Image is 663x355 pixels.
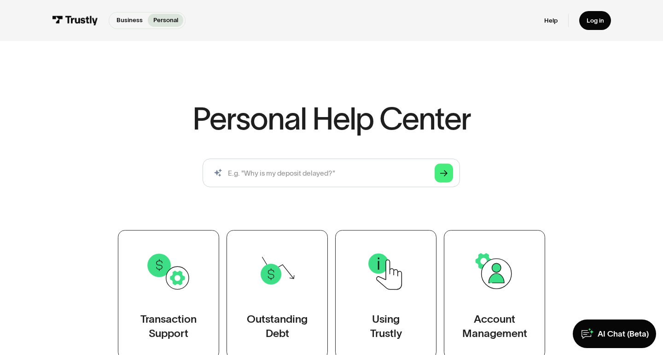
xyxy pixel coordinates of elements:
[544,17,558,25] a: Help
[370,313,402,341] div: Using Trustly
[203,159,460,187] input: search
[111,14,148,27] a: Business
[153,16,178,25] p: Personal
[52,16,98,25] img: Trustly Logo
[579,11,611,30] a: Log in
[598,329,649,339] div: AI Chat (Beta)
[140,313,197,341] div: Transaction Support
[203,159,460,187] form: Search
[573,319,656,348] a: AI Chat (Beta)
[116,16,143,25] p: Business
[192,103,471,134] h1: Personal Help Center
[462,313,527,341] div: Account Management
[247,313,308,341] div: Outstanding Debt
[587,17,604,25] div: Log in
[148,14,183,27] a: Personal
